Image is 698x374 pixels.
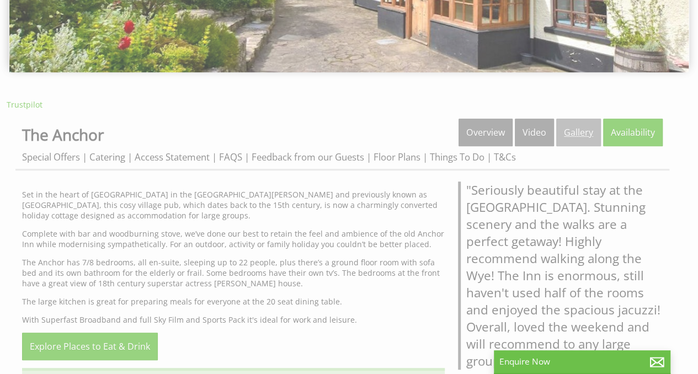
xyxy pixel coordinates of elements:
a: Gallery [556,119,601,146]
a: FAQS [219,151,242,163]
a: Things To Do [430,151,484,163]
a: Feedback from our Guests [252,151,364,163]
a: Explore Places to Eat & Drink [22,333,158,360]
a: Access Statement [135,151,210,163]
p: Complete with bar and woodburning stove, we’ve done our best to retain the feel and ambience of t... [22,228,445,249]
a: The Anchor [22,124,104,145]
a: Overview [459,119,513,146]
a: Video [515,119,554,146]
p: Enquire Now [499,356,665,367]
a: Catering [89,151,125,163]
p: The Anchor has 7/8 bedrooms, all en-suite, sleeping up to 22 people, plus there’s a ground floor ... [22,257,445,288]
a: T&Cs [494,151,516,163]
a: Availability [603,119,663,146]
a: Special Offers [22,151,80,163]
p: With Superfast Broadband and full Sky Film and Sports Pack it's ideal for work and leisure. [22,314,445,325]
p: Set in the heart of [GEOGRAPHIC_DATA] in the [GEOGRAPHIC_DATA][PERSON_NAME] and previously known ... [22,189,445,221]
a: Trustpilot [7,99,42,110]
blockquote: "Seriously beautiful stay at the [GEOGRAPHIC_DATA]. Stunning scenery and the walks are a perfect ... [458,181,663,370]
a: Floor Plans [374,151,420,163]
p: The large kitchen is great for preparing meals for everyone at the 20 seat dining table. [22,296,445,307]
